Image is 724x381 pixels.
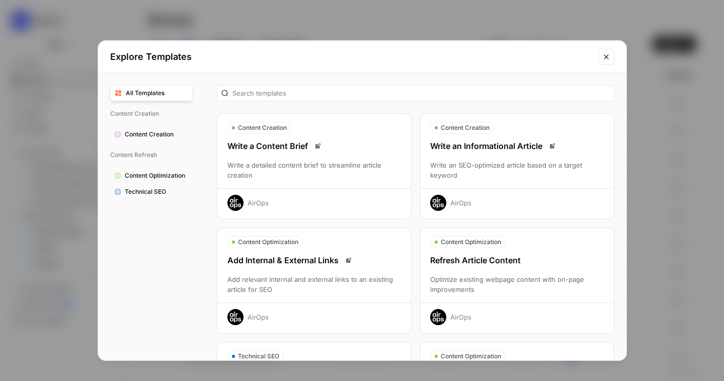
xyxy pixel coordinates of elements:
[546,140,558,152] a: Read docs
[125,130,188,139] span: Content Creation
[420,254,614,266] div: Refresh Article Content
[126,89,188,98] span: All Templates
[420,227,614,334] button: Content OptimizationRefresh Article ContentOptimize existing webpage content with on-page improve...
[441,352,501,361] span: Content Optimization
[441,238,501,247] span: Content Optimization
[238,238,298,247] span: Content Optimization
[598,49,614,65] button: Close modal
[110,50,592,64] h2: Explore Templates
[217,254,411,266] div: Add Internal & External Links
[238,123,287,132] span: Content Creation
[217,227,412,334] button: Content OptimizationAdd Internal & External LinksRead docsAdd relevant internal and external link...
[110,126,193,142] button: Content Creation
[110,85,193,101] button: All Templates
[420,140,614,152] div: Write an Informational Article
[110,184,193,200] button: Technical SEO
[232,88,610,98] input: Search templates
[125,171,188,180] span: Content Optimization
[217,140,411,152] div: Write a Content Brief
[110,105,193,122] span: Content Creation
[441,123,490,132] span: Content Creation
[238,352,279,361] span: Technical SEO
[420,113,614,219] button: Content CreationWrite an Informational ArticleRead docsWrite an SEO-optimized article based on a ...
[450,198,471,208] div: AirOps
[217,274,411,294] div: Add relevant internal and external links to an existing article for SEO
[450,312,471,322] div: AirOps
[217,113,412,219] button: Content CreationWrite a Content BriefRead docsWrite a detailed content brief to streamline articl...
[110,146,193,164] span: Content Refresh
[420,160,614,180] div: Write an SEO-optimized article based on a target keyword
[217,160,411,180] div: Write a detailed content brief to streamline article creation
[110,168,193,184] button: Content Optimization
[125,187,188,196] span: Technical SEO
[248,312,269,322] div: AirOps
[343,254,355,266] a: Read docs
[420,274,614,294] div: Optimize existing webpage content with on-page improvements
[312,140,324,152] a: Read docs
[248,198,269,208] div: AirOps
